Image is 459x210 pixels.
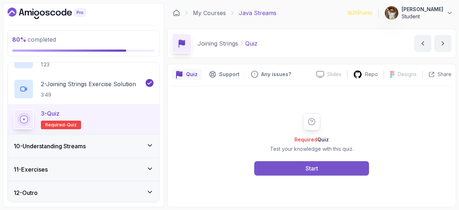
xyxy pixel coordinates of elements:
h3: 11 - Exercises [14,165,48,174]
a: Dashboard [173,9,180,17]
p: Support [219,71,240,78]
a: Repo [347,70,384,79]
button: 3-QuizRequired-quiz [14,109,153,129]
button: Support button [205,69,244,80]
p: Student [402,13,443,20]
button: user profile image[PERSON_NAME]Student [384,6,453,20]
p: Repo [365,71,378,78]
p: Test your knowledge with this quiz. [270,145,354,153]
button: previous content [414,35,431,52]
button: 10-Understanding Streams [8,135,159,158]
p: 1:23 [41,61,111,68]
span: Required- [45,122,67,128]
p: 3 - Quiz [41,109,60,118]
p: Quiz [245,39,257,48]
h2: Quiz [270,136,354,143]
p: Share [437,71,451,78]
button: Share [422,71,451,78]
p: Designs [398,71,417,78]
span: completed [12,36,56,43]
h3: 12 - Outro [14,188,38,197]
p: 3:49 [41,91,136,98]
div: Start [306,164,318,173]
button: next content [434,35,451,52]
p: 1826 Points [347,9,373,17]
a: Dashboard [8,8,102,19]
span: 80 % [12,36,26,43]
p: Slides [327,71,341,78]
span: Required [294,136,317,143]
p: Any issues? [261,71,291,78]
p: [PERSON_NAME] [402,6,443,13]
p: Java Streams [239,9,276,17]
button: 2-Joining Strings Exercise Solution3:49 [14,79,153,99]
button: Start [254,161,369,176]
button: 12-Outro [8,181,159,204]
button: quiz button [172,69,202,80]
p: 2 - Joining Strings Exercise Solution [41,80,136,88]
a: My Courses [193,9,226,17]
span: quiz [67,122,77,128]
h3: 10 - Understanding Streams [14,142,86,150]
p: Quiz [186,71,198,78]
img: user profile image [385,6,398,20]
p: Joining Strings [198,39,238,48]
button: 11-Exercises [8,158,159,181]
button: Feedback button [247,69,295,80]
